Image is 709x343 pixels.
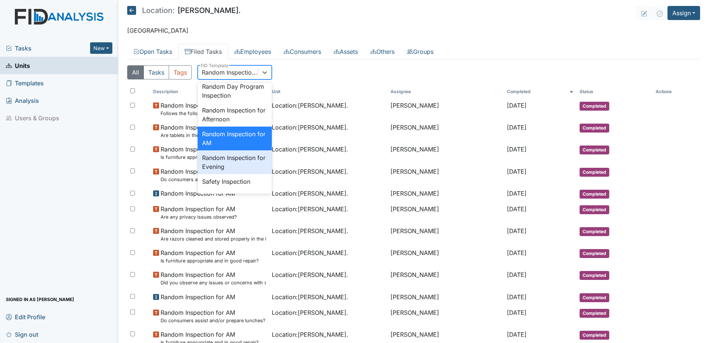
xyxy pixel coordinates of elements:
span: Random Inspection for AM Did you observe any issues or concerns with staff? [161,270,266,286]
span: Location: [142,7,175,14]
span: Location : [PERSON_NAME]. [272,308,348,317]
span: Location : [PERSON_NAME]. [272,248,348,257]
button: Tags [169,65,192,79]
span: [DATE] [507,168,527,175]
span: Signed in as [PERSON_NAME] [6,294,74,305]
div: Random Day Program Inspection [198,79,272,103]
button: Assign [667,6,700,20]
span: Templates [6,77,44,89]
span: Random Inspection for AM Follows the following procedures for each medication (one at a time, the... [161,101,266,117]
td: [PERSON_NAME] [388,120,504,142]
td: [PERSON_NAME] [388,245,504,267]
a: Consumers [277,44,327,59]
small: Are tablets in the area of the training? [161,132,246,139]
input: Toggle All Rows Selected [130,88,135,93]
td: [PERSON_NAME] [388,142,504,164]
span: Location : [PERSON_NAME]. [272,205,348,213]
div: Random Inspection for AM [202,68,258,77]
span: Random Inspection for AM Do consumers assist and/or prepare lunches? [161,167,266,183]
small: Is furniture appropriate and in good repair? [161,154,259,161]
span: Analysis [6,95,39,106]
span: Completed [580,309,609,318]
span: Completed [580,102,609,111]
a: Open Tasks [127,44,178,59]
button: All [127,65,144,79]
span: Random Inspection for AM Is furniture appropriate and in good repair? [161,145,259,161]
span: Units [6,60,30,71]
span: Completed [580,271,609,280]
div: Scheduled Consumer Chart Review [198,189,272,213]
span: Random Inspection for AM Are any privacy issues observed? [161,205,237,220]
a: Tasks [6,44,90,53]
td: [PERSON_NAME] [388,98,504,120]
a: Employees [228,44,277,59]
td: [PERSON_NAME] [388,202,504,223]
td: [PERSON_NAME] [388,223,504,245]
span: [DATE] [507,249,527,257]
small: Follows the following procedures for each medication (one at a time, then repeats for next medica... [161,110,266,117]
th: Assignee [388,85,504,98]
td: [PERSON_NAME] [388,267,504,289]
div: Random Inspection for Afternoon [198,103,272,127]
div: Random Inspection for AM [198,127,272,150]
span: [DATE] [507,102,527,109]
button: Tasks [144,65,169,79]
td: [PERSON_NAME] [388,305,504,327]
button: New [90,42,112,54]
small: Do consumers assist and/or prepare lunches? [161,317,266,324]
span: Location : [PERSON_NAME]. [272,167,348,176]
span: [DATE] [507,190,527,197]
span: Edit Profile [6,311,45,323]
h5: [PERSON_NAME]. [127,6,241,15]
span: Completed [580,168,609,177]
th: Toggle SortBy [577,85,653,98]
span: Location : [PERSON_NAME]. [272,226,348,235]
span: Random Inspection for AM [161,293,235,301]
td: [PERSON_NAME] [388,164,504,186]
span: Completed [580,227,609,236]
span: Location : [PERSON_NAME]. [272,101,348,110]
span: Completed [580,146,609,154]
span: Random Inspection for AM Are razors cleaned and stored properly in the hygiene kits? [161,226,266,242]
span: Location : [PERSON_NAME]. [272,123,348,132]
a: Groups [401,44,440,59]
span: Random Inspection for AM [161,189,235,198]
th: Toggle SortBy [150,85,269,98]
span: Location : [PERSON_NAME]. [272,145,348,154]
span: Completed [580,293,609,302]
span: Sign out [6,329,38,340]
span: [DATE] [507,146,527,153]
span: [DATE] [507,227,527,235]
span: Completed [580,249,609,258]
span: Random Inspection for AM Is furniture appropriate and in good repair? [161,248,259,264]
span: [DATE] [507,205,527,213]
span: [DATE] [507,309,527,316]
small: Are razors cleaned and stored properly in the hygiene kits? [161,235,266,242]
th: Actions [653,85,690,98]
span: [DATE] [507,293,527,301]
a: Assets [327,44,364,59]
span: Completed [580,205,609,214]
small: Do consumers assist and/or prepare lunches? [161,176,266,183]
td: [PERSON_NAME] [388,186,504,202]
th: Toggle SortBy [269,85,388,98]
span: [DATE] [507,271,527,278]
span: Location : [PERSON_NAME]. [272,270,348,279]
span: Completed [580,331,609,340]
span: [DATE] [507,124,527,131]
small: Did you observe any issues or concerns with staff? [161,279,266,286]
span: Location : [PERSON_NAME]. [272,330,348,339]
span: Random Inspection for AM Do consumers assist and/or prepare lunches? [161,308,266,324]
span: Location : [PERSON_NAME]. [272,293,348,301]
div: Safety Inspection [198,174,272,189]
div: Type filter [127,65,192,79]
a: Others [364,44,401,59]
span: Random Inspection for AM Are tablets in the area of the training? [161,123,246,139]
span: [DATE] [507,331,527,338]
th: Toggle SortBy [504,85,577,98]
small: Is furniture appropriate and in good repair? [161,257,259,264]
span: Location : [PERSON_NAME]. [272,189,348,198]
div: Random Inspection for Evening [198,150,272,174]
a: Filed Tasks [178,44,228,59]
